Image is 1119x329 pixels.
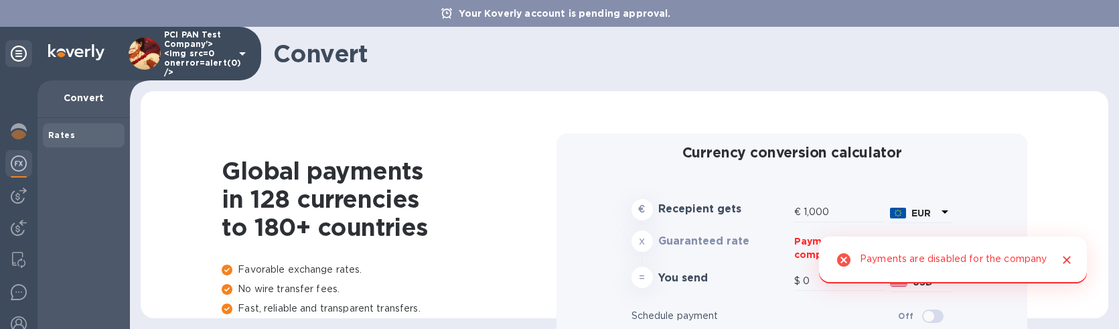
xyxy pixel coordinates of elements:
p: Your Koverly account is pending approval. [452,7,677,20]
input: Amount [803,271,885,291]
div: Unpin categories [5,40,32,67]
p: Convert [48,91,119,105]
h3: Recepient gets [658,203,789,216]
img: Foreign exchange [11,155,27,172]
b: EUR [911,208,931,218]
button: Close [1058,251,1075,269]
img: Logo [48,44,104,60]
div: = [631,267,653,288]
h3: You send [658,272,789,285]
p: PCI PAN Test Company'><img src=0 onerror=alert(0) /> [164,30,231,77]
p: Fast, reliable and transparent transfers. [222,302,556,316]
div: $ [794,271,803,291]
div: x [631,231,653,252]
p: Schedule payment [631,309,899,323]
b: Off [898,311,913,321]
p: Payments are disabled for the company [794,235,953,261]
b: Rates [48,130,75,140]
h1: Global payments in 128 currencies to 180+ countries [222,157,556,241]
h1: Convert [273,40,1098,68]
div: Payments are disabled for the company [860,247,1047,273]
p: Favorable exchange rates. [222,263,556,277]
h3: Guaranteed rate [658,235,789,248]
h2: Currency conversion calculator [631,144,953,161]
p: No wire transfer fees. [222,282,556,296]
div: € [794,202,804,222]
strong: € [638,204,645,214]
input: Amount [804,202,885,222]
